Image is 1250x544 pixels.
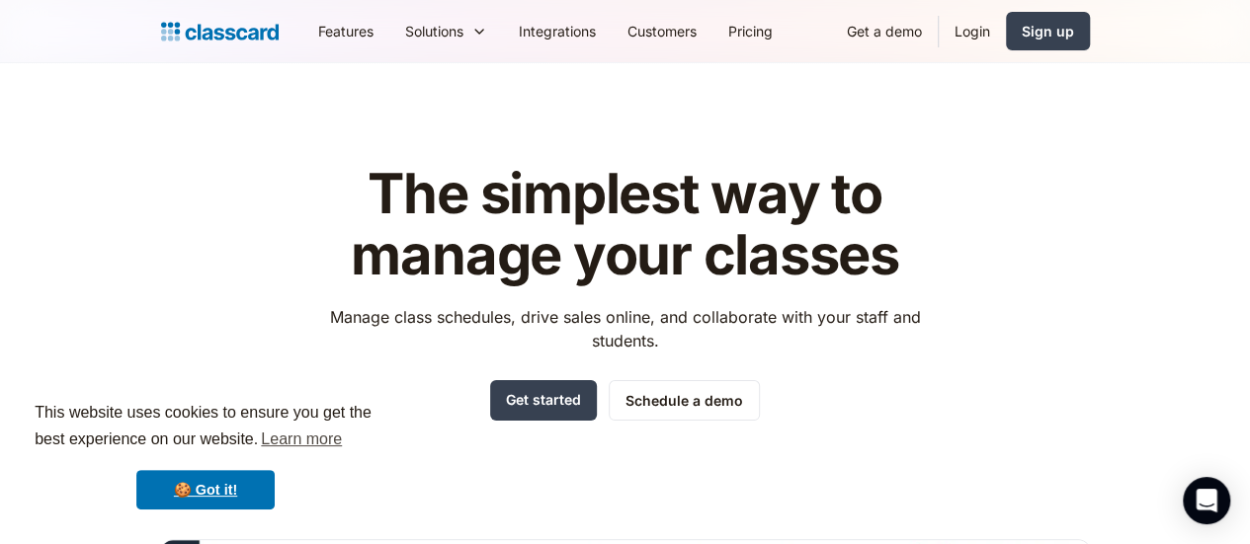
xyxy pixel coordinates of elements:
p: Manage class schedules, drive sales online, and collaborate with your staff and students. [311,305,939,352]
div: Open Intercom Messenger [1183,477,1230,524]
a: learn more about cookies [258,425,345,454]
div: Solutions [389,9,503,53]
a: Login [939,9,1006,53]
a: Integrations [503,9,612,53]
a: Schedule a demo [609,380,760,421]
a: dismiss cookie message [136,470,275,509]
div: Solutions [405,21,463,41]
a: Customers [612,9,712,53]
h1: The simplest way to manage your classes [311,164,939,285]
a: Get a demo [831,9,938,53]
div: Sign up [1022,21,1074,41]
span: This website uses cookies to ensure you get the best experience on our website. [35,401,376,454]
a: Pricing [712,9,789,53]
a: Get started [490,380,597,421]
a: Features [302,9,389,53]
a: home [161,18,279,45]
a: Sign up [1006,12,1090,50]
div: cookieconsent [16,382,395,528]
